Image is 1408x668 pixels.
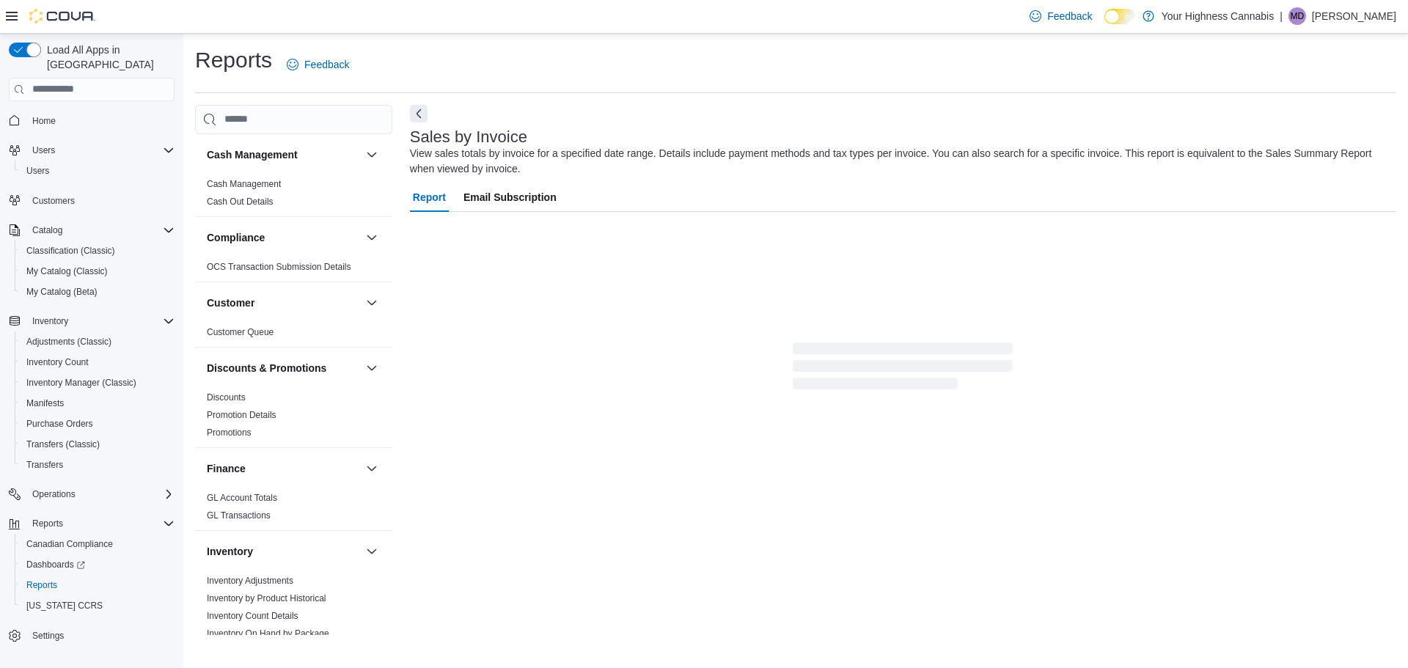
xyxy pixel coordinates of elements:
button: Users [3,140,180,161]
button: Users [26,142,61,159]
button: Reports [15,575,180,595]
span: Washington CCRS [21,597,175,614]
span: Classification (Classic) [21,242,175,260]
button: Users [15,161,180,181]
span: Settings [32,630,64,642]
button: Canadian Compliance [15,534,180,554]
span: Operations [32,488,76,500]
span: My Catalog (Beta) [26,286,98,298]
a: Feedback [1024,1,1098,31]
span: My Catalog (Classic) [21,263,175,280]
p: [PERSON_NAME] [1312,7,1396,25]
h3: Inventory [207,544,253,559]
input: Dark Mode [1104,9,1135,24]
span: Inventory [32,315,68,327]
span: Users [26,165,49,177]
a: Discounts [207,392,246,403]
span: GL Transactions [207,510,271,521]
img: Cova [29,9,95,23]
span: Adjustments (Classic) [21,333,175,350]
span: Customers [32,195,75,207]
button: Customers [3,190,180,211]
button: Cash Management [363,146,381,164]
a: Transfers (Classic) [21,436,106,453]
span: Canadian Compliance [26,538,113,550]
a: Customers [26,192,81,210]
div: Cash Management [195,175,392,216]
h3: Compliance [207,230,265,245]
button: Customer [363,294,381,312]
div: Discounts & Promotions [195,389,392,447]
div: Customer [195,323,392,347]
a: OCS Transaction Submission Details [207,262,351,272]
button: Inventory Manager (Classic) [15,372,180,393]
button: Purchase Orders [15,414,180,434]
a: Promotion Details [207,410,276,420]
span: [US_STATE] CCRS [26,600,103,612]
span: Users [32,144,55,156]
span: Inventory Manager (Classic) [21,374,175,392]
a: Feedback [281,50,355,79]
span: MD [1291,7,1305,25]
a: My Catalog (Beta) [21,283,103,301]
h3: Cash Management [207,147,298,162]
span: Feedback [1047,9,1092,23]
span: Classification (Classic) [26,245,115,257]
a: Manifests [21,394,70,412]
p: | [1280,7,1283,25]
button: Catalog [26,221,68,239]
span: Reports [26,579,57,591]
a: Dashboards [15,554,180,575]
span: Users [26,142,175,159]
a: Adjustments (Classic) [21,333,117,350]
button: Compliance [363,229,381,246]
button: Manifests [15,393,180,414]
a: Reports [21,576,63,594]
a: Inventory Count Details [207,611,298,621]
span: My Catalog (Classic) [26,265,108,277]
button: [US_STATE] CCRS [15,595,180,616]
button: Operations [26,485,81,503]
a: Settings [26,627,70,645]
span: Purchase Orders [21,415,175,433]
span: Report [413,183,446,212]
span: Home [32,115,56,127]
span: My Catalog (Beta) [21,283,175,301]
span: Reports [26,515,175,532]
span: Transfers (Classic) [26,438,100,450]
span: Feedback [304,57,349,72]
a: Cash Management [207,179,281,189]
span: Adjustments (Classic) [26,336,111,348]
a: Canadian Compliance [21,535,119,553]
span: OCS Transaction Submission Details [207,261,351,273]
a: Cash Out Details [207,197,274,207]
span: Transfers [26,459,63,471]
button: Next [410,105,428,122]
a: Inventory by Product Historical [207,593,326,603]
span: Load All Apps in [GEOGRAPHIC_DATA] [41,43,175,72]
div: View sales totals by invoice for a specified date range. Details include payment methods and tax ... [410,146,1389,177]
div: Maggie Doucet [1288,7,1306,25]
div: Compliance [195,258,392,282]
a: Inventory Adjustments [207,576,293,586]
h3: Discounts & Promotions [207,361,326,375]
span: Email Subscription [463,183,557,212]
button: Finance [363,460,381,477]
button: Classification (Classic) [15,241,180,261]
h3: Customer [207,296,254,310]
button: Transfers (Classic) [15,434,180,455]
span: Settings [26,626,175,645]
span: Inventory Adjustments [207,575,293,587]
a: Customer Queue [207,327,274,337]
span: Canadian Compliance [21,535,175,553]
div: Finance [195,489,392,530]
a: Dashboards [21,556,91,573]
span: Users [21,162,175,180]
span: Manifests [21,394,175,412]
button: Transfers [15,455,180,475]
span: Catalog [26,221,175,239]
button: Home [3,110,180,131]
span: Dashboards [26,559,85,570]
span: Promotion Details [207,409,276,421]
a: Purchase Orders [21,415,99,433]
